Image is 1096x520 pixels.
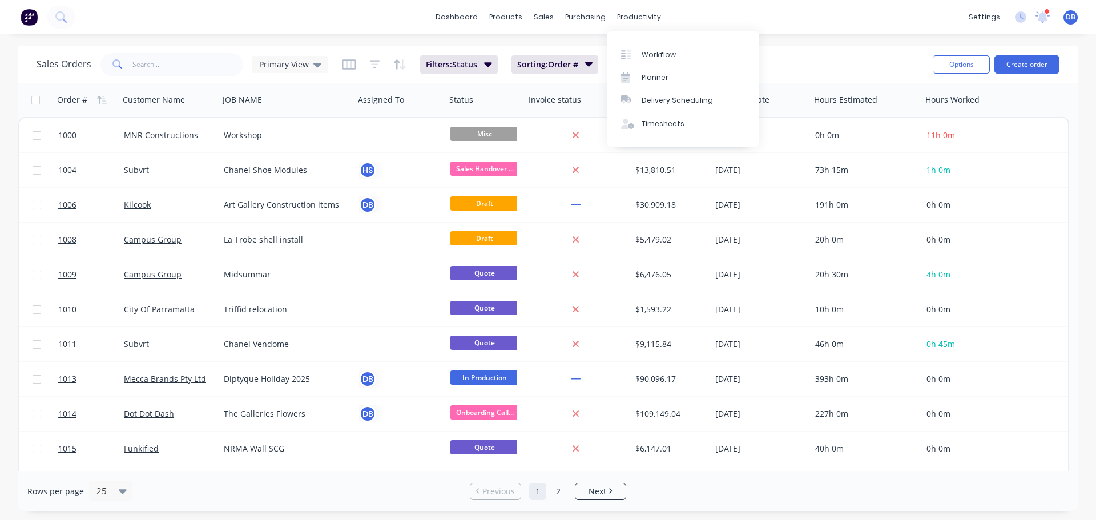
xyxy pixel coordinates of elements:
[58,443,76,454] span: 1015
[224,304,344,315] div: Triffid relocation
[359,405,376,422] div: DB
[963,9,1006,26] div: settings
[58,153,124,187] a: 1004
[224,443,344,454] div: NRMA Wall SCG
[715,373,806,385] div: [DATE]
[224,199,344,211] div: Art Gallery Construction items
[815,408,912,420] div: 227h 0m
[926,304,950,315] span: 0h 0m
[58,397,124,431] a: 1014
[58,130,76,141] span: 1000
[58,432,124,466] a: 1015
[635,234,703,245] div: $5,479.02
[450,405,519,420] span: Onboarding Call...
[715,234,806,245] div: [DATE]
[815,269,912,280] div: 20h 30m
[814,94,877,106] div: Hours Estimated
[926,164,950,175] span: 1h 0m
[926,443,950,454] span: 0h 0m
[483,9,528,26] div: products
[58,257,124,292] a: 1009
[642,119,684,129] div: Timesheets
[58,408,76,420] span: 1014
[933,55,990,74] button: Options
[926,199,950,210] span: 0h 0m
[815,304,912,315] div: 10h 0m
[815,164,912,176] div: 73h 15m
[642,95,713,106] div: Delivery Scheduling
[926,130,955,140] span: 11h 0m
[450,370,519,385] span: In Production
[124,164,149,175] a: Subvrt
[224,164,344,176] div: Chanel Shoe Modules
[359,162,376,179] button: HS
[815,373,912,385] div: 393h 0m
[359,196,376,213] div: DB
[224,130,344,141] div: Workshop
[124,408,174,419] a: Dot Dot Dash
[450,127,519,141] span: Misc
[575,486,626,497] a: Next page
[37,59,91,70] h1: Sales Orders
[926,338,955,349] span: 0h 45m
[450,231,519,245] span: Draft
[430,9,483,26] a: dashboard
[589,486,606,497] span: Next
[511,55,599,74] button: Sorting:Order #
[517,59,578,70] span: Sorting: Order #
[926,234,950,245] span: 0h 0m
[450,196,519,211] span: Draft
[715,443,806,454] div: [DATE]
[124,338,149,349] a: Subvrt
[450,266,519,280] span: Quote
[223,94,262,106] div: JOB NAME
[359,370,376,388] button: DB
[607,112,759,135] a: Timesheets
[420,55,498,74] button: Filters:Status
[224,408,344,420] div: The Galleries Flowers
[715,304,806,315] div: [DATE]
[124,269,182,280] a: Campus Group
[815,199,912,211] div: 191h 0m
[224,269,344,280] div: Midsummar
[58,164,76,176] span: 1004
[635,338,703,350] div: $9,115.84
[607,89,759,112] a: Delivery Scheduling
[450,162,519,176] span: Sales Handover ...
[449,94,473,106] div: Status
[715,408,806,420] div: [DATE]
[58,199,76,211] span: 1006
[21,9,38,26] img: Factory
[124,234,182,245] a: Campus Group
[58,223,124,257] a: 1008
[642,72,668,83] div: Planner
[715,164,806,176] div: [DATE]
[465,483,631,500] ul: Pagination
[224,234,344,245] div: La Trobe shell install
[224,373,344,385] div: Diptyque Holiday 2025
[925,94,980,106] div: Hours Worked
[132,53,244,76] input: Search...
[58,338,76,350] span: 1011
[529,94,581,106] div: Invoice status
[124,130,198,140] a: MNR Constructions
[926,373,950,384] span: 0h 0m
[635,164,703,176] div: $13,810.51
[635,373,703,385] div: $90,096.17
[715,199,806,211] div: [DATE]
[559,9,611,26] div: purchasing
[259,58,309,70] span: Primary View
[635,443,703,454] div: $6,147.01
[815,338,912,350] div: 46h 0m
[426,59,477,70] span: Filters: Status
[1066,12,1075,22] span: DB
[815,443,912,454] div: 40h 0m
[58,304,76,315] span: 1010
[635,269,703,280] div: $6,476.05
[550,483,567,500] a: Page 2
[58,118,124,152] a: 1000
[124,373,206,384] a: Mecca Brands Pty Ltd
[607,43,759,66] a: Workflow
